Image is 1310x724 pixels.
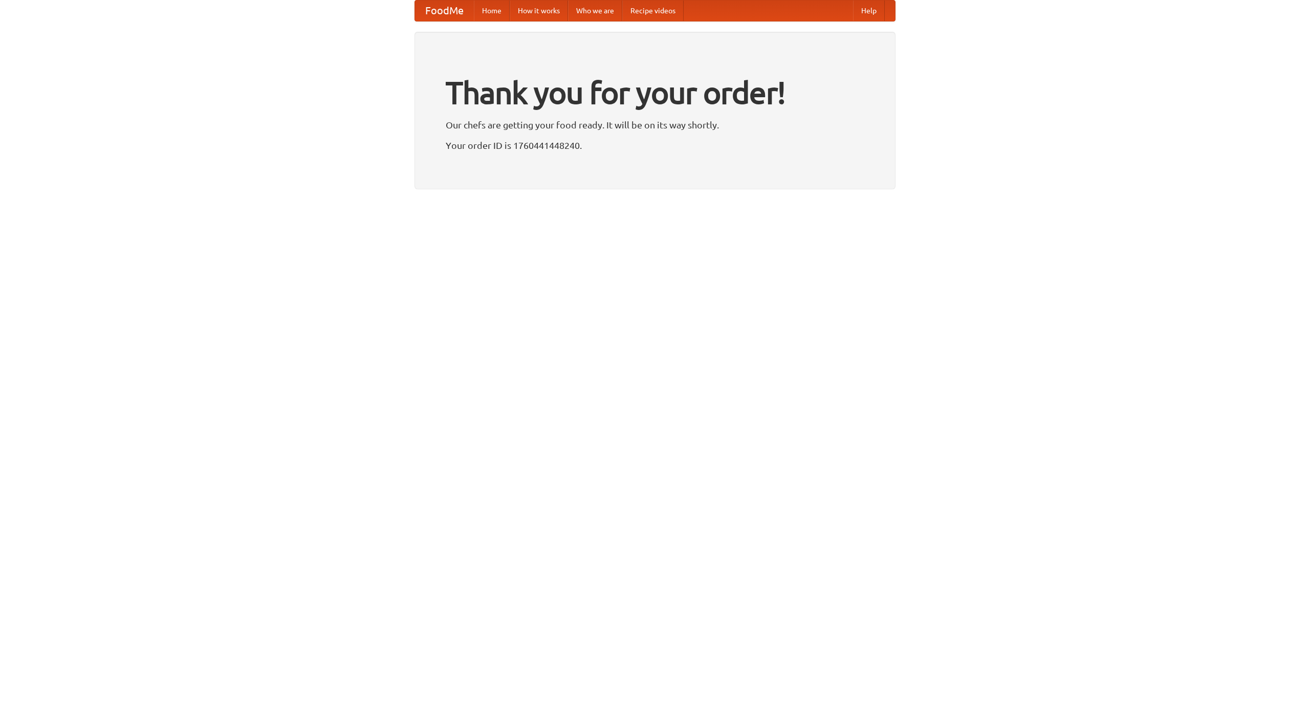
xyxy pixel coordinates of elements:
p: Your order ID is 1760441448240. [446,138,864,153]
a: Recipe videos [622,1,684,21]
a: How it works [510,1,568,21]
p: Our chefs are getting your food ready. It will be on its way shortly. [446,117,864,133]
a: Home [474,1,510,21]
a: Help [853,1,885,21]
a: FoodMe [415,1,474,21]
h1: Thank you for your order! [446,68,864,117]
a: Who we are [568,1,622,21]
